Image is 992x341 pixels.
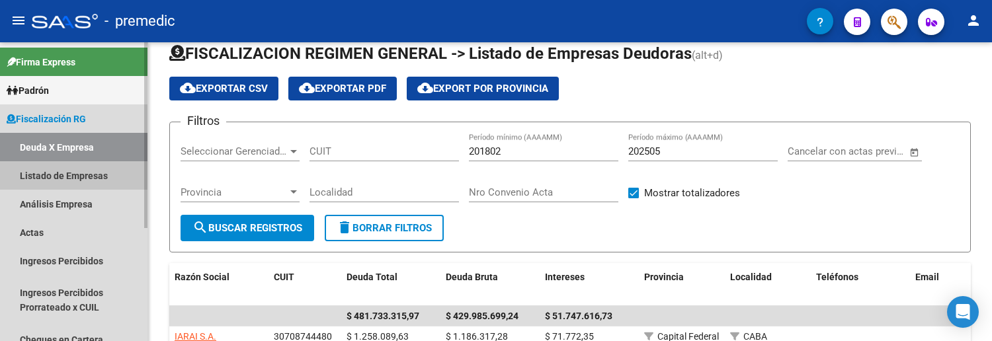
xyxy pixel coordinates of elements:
span: (alt+d) [692,49,723,61]
datatable-header-cell: Deuda Total [341,263,440,307]
span: Exportar CSV [180,83,268,95]
mat-icon: cloud_download [299,80,315,96]
button: Open calendar [907,145,922,160]
mat-icon: menu [11,13,26,28]
span: CUIT [274,272,294,282]
span: Borrar Filtros [337,222,432,234]
mat-icon: cloud_download [180,80,196,96]
span: Deuda Bruta [446,272,498,282]
datatable-header-cell: Localidad [725,263,811,307]
span: Intereses [545,272,585,282]
button: Exportar PDF [288,77,397,100]
span: Provincia [644,272,684,282]
mat-icon: delete [337,219,352,235]
datatable-header-cell: Intereses [540,263,639,307]
span: Mostrar totalizadores [644,185,740,201]
mat-icon: person [966,13,981,28]
datatable-header-cell: CUIT [269,263,341,307]
button: Exportar CSV [169,77,278,100]
span: Firma Express [7,55,75,69]
span: - premedic [104,7,175,36]
datatable-header-cell: Teléfonos [811,263,910,307]
button: Buscar Registros [181,215,314,241]
div: Open Intercom Messenger [947,296,979,328]
span: Razón Social [175,272,229,282]
span: Email [915,272,939,282]
span: $ 51.747.616,73 [545,311,612,321]
h3: Filtros [181,112,226,130]
datatable-header-cell: Razón Social [169,263,269,307]
span: FISCALIZACION REGIMEN GENERAL -> Listado de Empresas Deudoras [169,44,692,63]
datatable-header-cell: Deuda Bruta [440,263,540,307]
span: $ 429.985.699,24 [446,311,518,321]
datatable-header-cell: Provincia [639,263,725,307]
span: Deuda Total [347,272,397,282]
span: Localidad [730,272,772,282]
mat-icon: search [192,219,208,235]
button: Export por Provincia [407,77,559,100]
button: Borrar Filtros [325,215,444,241]
span: Exportar PDF [299,83,386,95]
span: Seleccionar Gerenciador [181,145,288,157]
span: Fiscalización RG [7,112,86,126]
span: Buscar Registros [192,222,302,234]
span: Provincia [181,186,288,198]
span: Teléfonos [816,272,858,282]
span: Export por Provincia [417,83,548,95]
mat-icon: cloud_download [417,80,433,96]
span: $ 481.733.315,97 [347,311,419,321]
span: Padrón [7,83,49,98]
